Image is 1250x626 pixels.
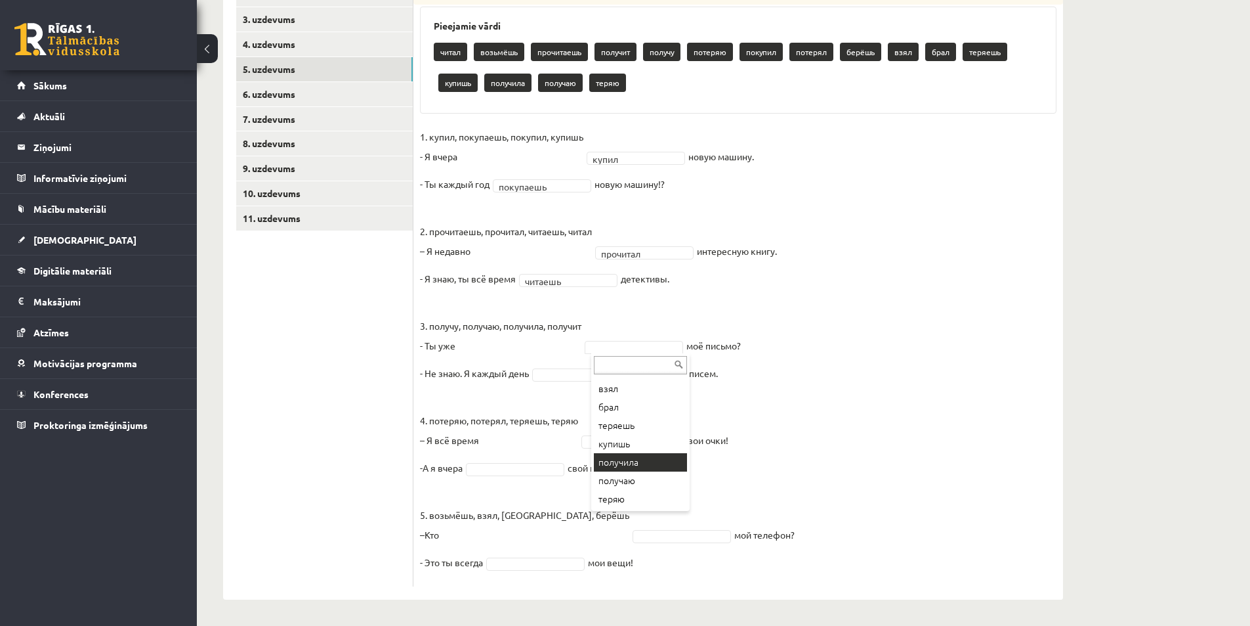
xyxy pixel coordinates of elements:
[594,398,687,416] div: брал
[594,490,687,508] div: теряю
[594,453,687,472] div: получила
[594,435,687,453] div: купишь
[594,416,687,435] div: теряешь
[594,472,687,490] div: получаю
[594,380,687,398] div: взял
